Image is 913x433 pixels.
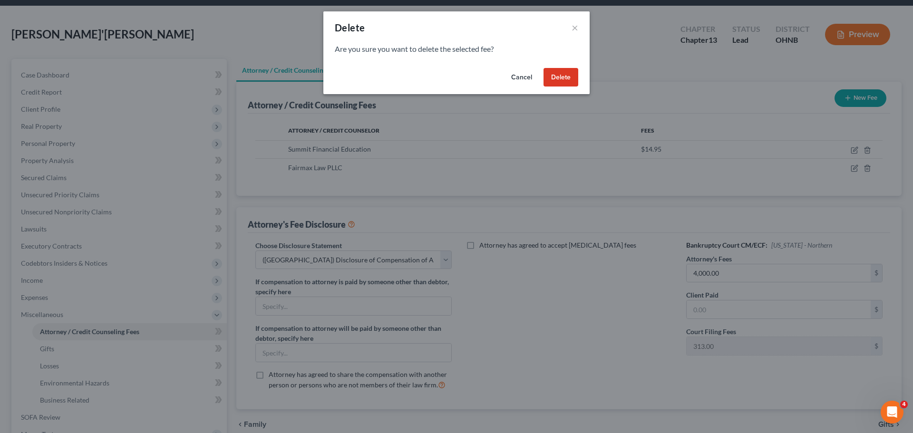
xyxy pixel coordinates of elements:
button: Delete [544,68,578,87]
iframe: Intercom live chat [881,401,903,423]
button: × [572,22,578,33]
div: Delete [335,21,365,34]
span: 4 [900,401,908,408]
button: Cancel [504,68,540,87]
p: Are you sure you want to delete the selected fee? [335,44,578,55]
